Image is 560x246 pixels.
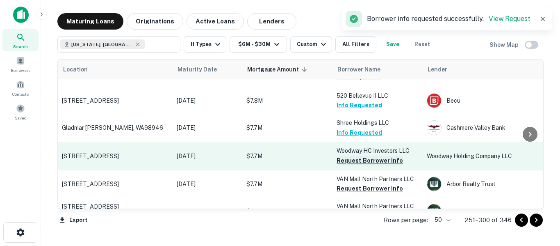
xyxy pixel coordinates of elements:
div: Becu [427,93,550,108]
div: Arbor Realty Trust [427,177,550,191]
p: 251–300 of 346 [465,215,512,225]
button: Export [57,214,89,226]
p: [STREET_ADDRESS] [62,180,168,188]
th: Location [58,60,173,79]
div: 50 [431,214,452,226]
p: Gladmar [PERSON_NAME], WA98946 [62,124,168,131]
span: Maturity Date [178,64,228,74]
button: Info Requested [337,100,382,110]
button: Go to next page [530,214,543,227]
div: Custom [297,39,328,49]
p: Rows per page: [384,215,428,225]
span: Borrower Name [337,64,380,74]
a: Borrowers [2,53,39,75]
button: Maturing Loans [57,13,123,30]
p: [DATE] [177,123,238,132]
button: Go to previous page [515,214,528,227]
button: $6M - $30M [230,36,287,53]
a: Search [2,29,39,51]
img: picture [427,204,441,218]
button: Lenders [247,13,296,30]
button: Active Loans [187,13,244,30]
p: [DATE] [177,207,238,216]
p: [DATE] [177,152,238,161]
button: Custom [290,36,332,53]
button: Info Requested [337,128,382,138]
p: Woodway Holding Company LLC [427,152,550,161]
p: VAN Mall North Partners LLC [337,175,419,184]
p: [STREET_ADDRESS] [62,203,168,210]
span: Borrowers [11,67,30,74]
p: $7.8M [246,96,328,105]
div: Cashmere Valley Bank [427,120,550,135]
p: [DATE] [177,179,238,189]
img: picture [427,94,441,108]
h6: Show Map [489,40,520,49]
button: All Filters [335,36,376,53]
span: Lender [428,64,447,74]
div: Chat Widget [519,180,560,220]
img: picture [427,177,441,191]
div: Arbor Realty Trust [427,204,550,218]
p: Shree Holdings LLC [337,118,419,127]
a: View Request [489,15,530,23]
p: $7.7M [246,152,328,161]
p: $7.7M [246,123,328,132]
button: Originations [127,13,183,30]
button: Save your search to get updates of matches that match your search criteria. [380,36,406,53]
button: Reset [409,36,435,53]
p: [DATE] [177,96,238,105]
p: VAN Mall North Partners LLC [337,202,419,211]
p: [STREET_ADDRESS] [62,97,168,104]
button: 11 Types [184,36,226,53]
iframe: To enrich screen reader interactions, please activate Accessibility in Grammarly extension settings [519,180,560,220]
a: Contacts [2,77,39,99]
p: 520 Bellevue II LLC [337,91,419,100]
button: Request Borrower Info [337,184,403,193]
p: $7.7M [246,179,328,189]
span: Saved [15,115,27,121]
img: capitalize-icon.png [13,7,29,23]
p: [STREET_ADDRESS] [62,152,168,160]
th: Mortgage Amount [242,60,332,79]
button: Request Borrower Info [337,156,403,166]
span: Mortgage Amount [247,64,310,74]
span: Search [13,43,28,50]
img: picture [427,121,441,135]
span: Contacts [12,91,29,97]
span: [US_STATE], [GEOGRAPHIC_DATA] [71,41,133,48]
p: Borrower info requested successfully. [367,14,530,24]
th: Maturity Date [173,60,242,79]
th: Lender [423,60,554,79]
p: $7.7M [246,207,328,216]
p: Woodway HC Investors LLC [337,146,419,155]
th: Borrower Name [332,60,423,79]
a: Saved [2,101,39,123]
span: Location [63,64,88,74]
